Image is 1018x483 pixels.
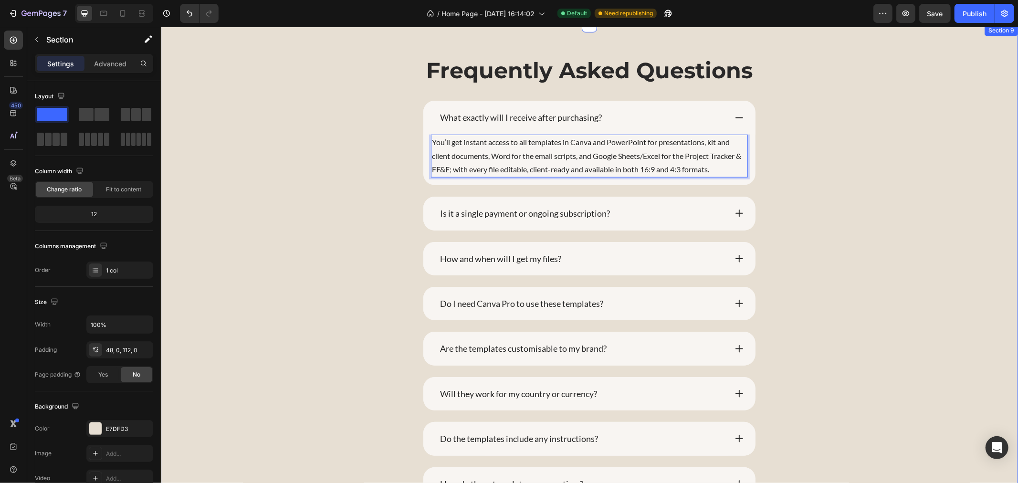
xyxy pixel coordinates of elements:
[986,436,1008,459] div: Open Intercom Messenger
[7,175,23,182] div: Beta
[106,266,151,275] div: 1 col
[604,9,653,18] span: Need republishing
[963,9,987,19] div: Publish
[87,316,153,333] input: Auto
[35,370,81,379] div: Page padding
[35,400,81,413] div: Background
[35,424,50,433] div: Color
[35,449,52,458] div: Image
[94,59,126,69] p: Advanced
[279,179,449,194] p: Is it a single payment or ongoing subscription?
[37,208,151,221] div: 12
[4,4,71,23] button: 7
[271,109,587,150] p: You’ll get instant access to all templates in Canva and PowerPoint for presentations, kit and cli...
[441,9,535,19] span: Home Page - [DATE] 16:14:02
[955,4,995,23] button: Publish
[161,27,1018,483] iframe: Design area
[63,8,67,19] p: 7
[919,4,951,23] button: Save
[35,90,67,103] div: Layout
[35,266,51,274] div: Order
[437,9,440,19] span: /
[35,296,60,309] div: Size
[270,108,588,151] div: Rich Text Editor. Editing area: main
[47,185,82,194] span: Change ratio
[35,240,109,253] div: Columns management
[98,370,108,379] span: Yes
[279,450,422,465] p: How do these templates save me time?
[35,320,51,329] div: Width
[927,10,943,18] span: Save
[106,450,151,458] div: Add...
[106,185,141,194] span: Fit to content
[279,314,446,329] p: Are the templates customisable to my brand?
[35,165,85,178] div: Column width
[106,474,151,483] div: Add...
[35,346,57,354] div: Padding
[265,30,592,57] strong: Frequently Asked Questions
[46,34,125,45] p: Section
[180,4,219,23] div: Undo/Redo
[567,9,587,18] span: Default
[9,102,23,109] div: 450
[47,59,74,69] p: Settings
[106,425,151,433] div: E7DFD3
[279,83,441,98] p: What exactly will I receive after purchasing?
[133,370,140,379] span: No
[279,269,442,284] p: Do I need Canva Pro to use these templates?
[279,404,437,420] p: Do the templates include any instructions?
[106,346,151,355] div: 48, 0, 112, 0
[279,359,436,375] p: Will they work for my country or currency?
[279,224,400,240] p: How and when will I get my files?
[35,474,50,483] div: Video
